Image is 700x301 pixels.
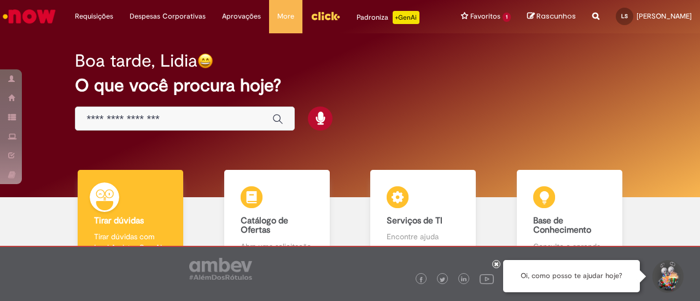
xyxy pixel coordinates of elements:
[461,276,466,283] img: logo_footer_linkedin.png
[387,215,442,226] b: Serviços de TI
[536,11,576,21] span: Rascunhos
[651,260,684,293] button: Iniciar Conversa de Suporte
[75,76,625,95] h2: O que você procura hoje?
[130,11,206,22] span: Despesas Corporativas
[357,11,419,24] div: Padroniza
[533,241,606,252] p: Consulte e aprenda
[497,170,643,264] a: Base de Conhecimento Consulte e aprenda
[387,231,459,242] p: Encontre ajuda
[533,215,591,236] b: Base de Conhecimento
[440,277,445,282] img: logo_footer_twitter.png
[480,272,494,286] img: logo_footer_youtube.png
[197,53,213,69] img: happy-face.png
[189,258,252,280] img: logo_footer_ambev_rotulo_gray.png
[277,11,294,22] span: More
[637,11,692,21] span: [PERSON_NAME]
[241,241,313,252] p: Abra uma solicitação
[503,260,640,292] div: Oi, como posso te ajudar hoje?
[418,277,424,282] img: logo_footer_facebook.png
[75,51,197,70] h2: Boa tarde, Lidia
[75,11,113,22] span: Requisições
[470,11,500,22] span: Favoritos
[311,8,340,24] img: click_logo_yellow_360x200.png
[503,13,511,22] span: 1
[350,170,497,264] a: Serviços de TI Encontre ajuda
[57,170,204,264] a: Tirar dúvidas Tirar dúvidas com Lupi Assist e Gen Ai
[222,11,261,22] span: Aprovações
[204,170,351,264] a: Catálogo de Ofertas Abra uma solicitação
[527,11,576,22] a: Rascunhos
[94,215,144,226] b: Tirar dúvidas
[94,231,167,253] p: Tirar dúvidas com Lupi Assist e Gen Ai
[241,215,288,236] b: Catálogo de Ofertas
[621,13,628,20] span: LS
[393,11,419,24] p: +GenAi
[1,5,57,27] img: ServiceNow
